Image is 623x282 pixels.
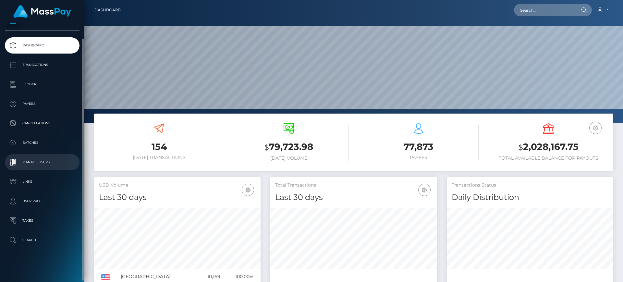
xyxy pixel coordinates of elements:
[13,5,71,18] img: MassPay Logo
[5,37,79,54] a: Dashboard
[7,157,77,167] p: Manage Users
[5,76,79,92] a: Ledger
[101,274,110,280] img: US.png
[7,60,77,70] p: Transactions
[99,155,219,160] h6: [DATE] Transactions
[7,41,77,50] p: Dashboard
[229,141,349,154] h3: 79,723.98
[452,192,608,203] h4: Daily Distribution
[5,115,79,131] a: Cancellations
[7,216,77,226] p: Taxes
[7,138,77,148] p: Batches
[514,4,575,16] input: Search...
[359,155,479,160] h6: Payees
[488,141,608,154] h3: 2,028,167.75
[7,99,77,109] p: Payees
[7,118,77,128] p: Cancellations
[7,80,77,89] p: Ledger
[99,182,256,189] h5: USD Volume
[7,235,77,245] p: Search
[5,154,79,170] a: Manage Users
[99,141,219,153] h3: 154
[7,196,77,206] p: User Profile
[99,192,256,203] h4: Last 30 days
[229,155,349,161] h6: [DATE] Volume
[5,232,79,248] a: Search
[7,177,77,187] p: Links
[5,174,79,190] a: Links
[519,143,523,152] small: $
[488,155,608,161] h6: Total Available Balance for Payouts
[94,3,121,17] a: Dashboard
[5,57,79,73] a: Transactions
[275,192,432,203] h4: Last 30 days
[5,193,79,209] a: User Profile
[275,182,432,189] h5: Total Transactions
[5,135,79,151] a: Batches
[5,213,79,229] a: Taxes
[264,143,269,152] small: $
[359,141,479,153] h3: 77,873
[5,96,79,112] a: Payees
[452,182,608,189] h5: Transactions Status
